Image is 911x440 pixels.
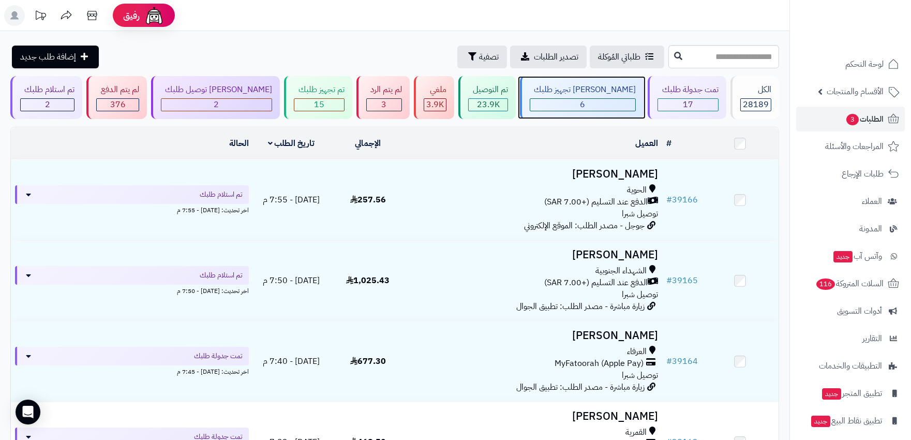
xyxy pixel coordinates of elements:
[796,408,905,433] a: تطبيق نقاط البيعجديد
[796,52,905,77] a: لوحة التحكم
[590,46,664,68] a: طلباتي المُوكلة
[516,381,645,393] span: زيارة مباشرة - مصدر الطلب: تطبيق الجوال
[355,137,381,150] a: الإجمالي
[426,98,444,111] span: 3.9K
[15,365,249,376] div: اخر تحديث: [DATE] - 7:45 م
[149,76,282,119] a: [PERSON_NAME] توصيل طلبك 2
[796,271,905,296] a: السلات المتروكة116
[530,84,636,96] div: [PERSON_NAME] تجهيز طلبك
[819,359,882,373] span: التطبيقات والخدمات
[743,98,769,111] span: 28189
[822,388,841,400] span: جديد
[263,194,320,206] span: [DATE] - 7:55 م
[811,416,830,427] span: جديد
[796,216,905,241] a: المدونة
[796,162,905,186] a: طلبات الإرجاع
[469,99,507,111] div: 23901
[294,99,344,111] div: 15
[410,410,658,422] h3: [PERSON_NAME]
[263,274,320,287] span: [DATE] - 7:50 م
[510,46,587,68] a: تصدير الطلبات
[622,208,658,220] span: توصيل شبرا
[728,76,781,119] a: الكل28189
[627,184,647,196] span: الحوية
[268,137,315,150] a: تاريخ الطلب
[646,76,728,119] a: تمت جدولة طلبك 17
[424,99,446,111] div: 3867
[161,84,272,96] div: [PERSON_NAME] توصيل طلبك
[366,84,402,96] div: لم يتم الرد
[544,196,648,208] span: الدفع عند التسليم (+7.00 SAR)
[15,204,249,215] div: اخر تحديث: [DATE] - 7:55 م
[354,76,412,119] a: لم يتم الرد 3
[796,189,905,214] a: العملاء
[45,98,50,111] span: 2
[20,84,74,96] div: تم استلام طلبك
[595,265,647,277] span: الشهداء الجنوبية
[862,194,882,209] span: العملاء
[229,137,249,150] a: الحالة
[859,222,882,236] span: المدونة
[477,98,500,111] span: 23.9K
[424,84,446,96] div: ملغي
[410,330,658,342] h3: [PERSON_NAME]
[161,99,272,111] div: 2
[833,251,853,262] span: جديد
[845,112,884,126] span: الطلبات
[123,9,140,22] span: رفيق
[110,98,126,111] span: 376
[214,98,219,111] span: 2
[194,351,243,361] span: تمت جدولة طلبك
[200,189,243,200] span: تم استلام طلبك
[666,194,672,206] span: #
[456,76,517,119] a: تم التوصيل 23.9K
[410,168,658,180] h3: [PERSON_NAME]
[845,57,884,71] span: لوحة التحكم
[21,99,74,111] div: 2
[796,326,905,351] a: التقارير
[8,76,84,119] a: تم استلام طلبك 2
[84,76,148,119] a: لم يتم الدفع 376
[842,167,884,181] span: طلبات الإرجاع
[518,76,646,119] a: [PERSON_NAME] تجهيز طلبك 6
[832,249,882,263] span: وآتس آب
[200,270,243,281] span: تم استلام طلبك
[381,98,386,111] span: 3
[837,304,882,318] span: أدوات التسويق
[796,354,905,378] a: التطبيقات والخدمات
[350,355,386,368] span: 677.30
[827,84,884,99] span: الأقسام والمنتجات
[524,219,645,232] span: جوجل - مصدر الطلب: الموقع الإلكتروني
[846,113,859,126] span: 3
[666,194,698,206] a: #39166
[622,288,658,301] span: توصيل شبرا
[666,274,672,287] span: #
[625,427,647,438] span: القمرية
[15,285,249,296] div: اخر تحديث: [DATE] - 7:50 م
[479,51,499,63] span: تصفية
[810,414,882,428] span: تطبيق نقاط البيع
[367,99,401,111] div: 3
[263,355,320,368] span: [DATE] - 7:40 م
[598,51,640,63] span: طلباتي المُوكلة
[516,300,645,313] span: زيارة مباشرة - مصدر الطلب: تطبيق الجوال
[862,331,882,346] span: التقارير
[796,134,905,159] a: المراجعات والأسئلة
[282,76,354,119] a: تم تجهيز طلبك 15
[544,277,648,289] span: الدفع عند التسليم (+7.00 SAR)
[658,99,718,111] div: 17
[825,139,884,154] span: المراجعات والأسئلة
[683,98,693,111] span: 17
[27,5,53,28] a: تحديثات المنصة
[796,381,905,406] a: تطبيق المتجرجديد
[96,84,139,96] div: لم يتم الدفع
[534,51,578,63] span: تصدير الطلبات
[144,5,165,26] img: ai-face.png
[412,76,456,119] a: ملغي 3.9K
[816,278,836,290] span: 116
[314,98,324,111] span: 15
[20,51,76,63] span: إضافة طلب جديد
[740,84,771,96] div: الكل
[658,84,718,96] div: تمت جدولة طلبك
[346,274,390,287] span: 1,025.43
